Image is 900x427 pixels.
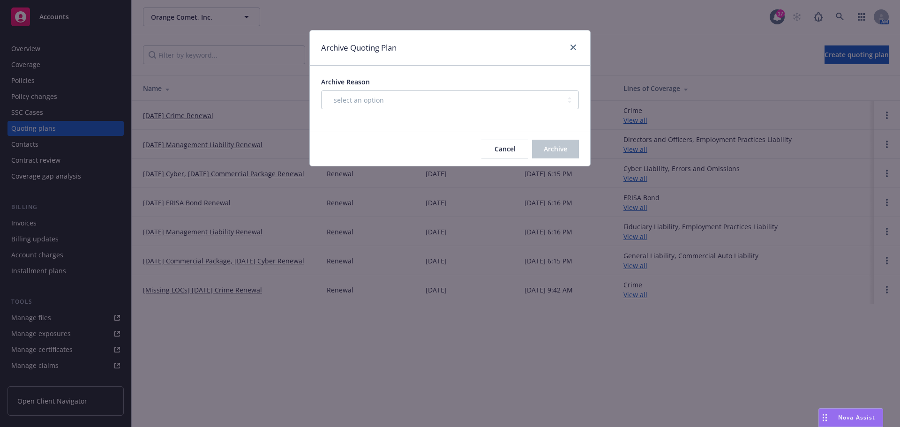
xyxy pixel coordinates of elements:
[838,413,875,421] span: Nova Assist
[819,409,831,427] div: Drag to move
[568,42,579,53] a: close
[544,144,567,153] span: Archive
[495,144,516,153] span: Cancel
[818,408,883,427] button: Nova Assist
[532,140,579,158] button: Archive
[481,140,528,158] button: Cancel
[321,42,397,54] h1: Archive Quoting Plan
[321,77,370,86] span: Archive Reason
